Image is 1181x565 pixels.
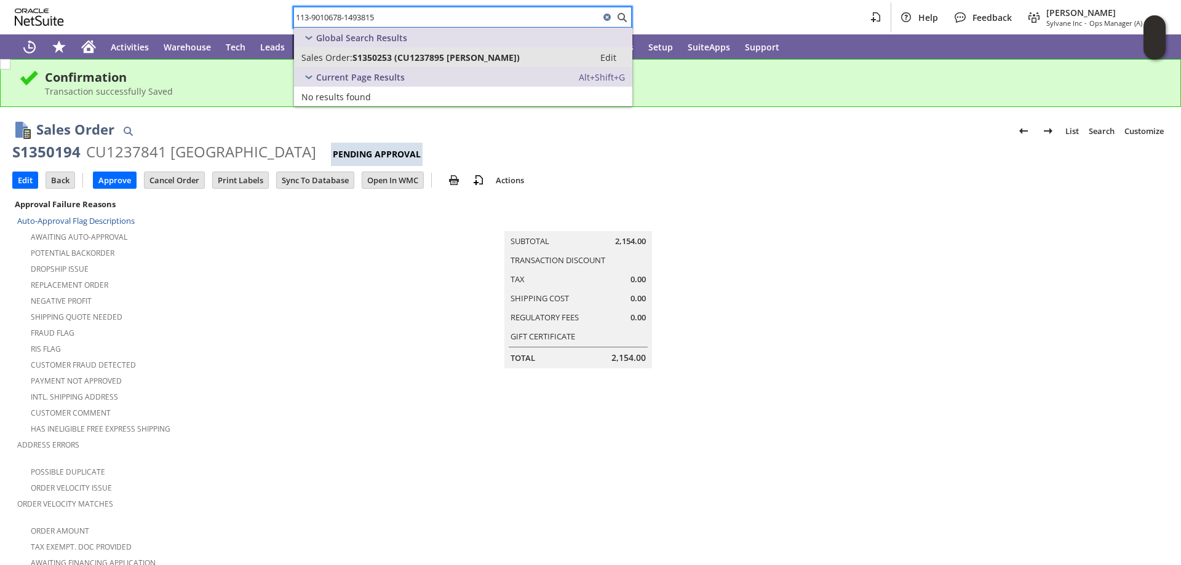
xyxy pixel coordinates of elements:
[31,526,89,536] a: Order Amount
[352,52,520,63] span: S1350253 (CU1237895 [PERSON_NAME])
[680,34,738,59] a: SuiteApps
[1089,18,1159,28] span: Ops Manager (A) (F2L)
[504,211,652,231] caption: Summary
[46,172,74,188] input: Back
[1084,18,1087,28] span: -
[31,344,61,354] a: RIS flag
[31,232,127,242] a: Awaiting Auto-Approval
[31,542,132,552] a: Tax Exempt. Doc Provided
[294,10,600,25] input: Search
[12,196,393,212] div: Approval Failure Reasons
[13,172,38,188] input: Edit
[74,34,103,59] a: Home
[145,172,204,188] input: Cancel Order
[15,9,64,26] svg: logo
[1119,121,1169,141] a: Customize
[688,41,730,53] span: SuiteApps
[511,255,605,266] a: Transaction Discount
[253,34,292,59] a: Leads
[1143,15,1166,60] iframe: Click here to launch Oracle Guided Learning Help Panel
[17,499,113,509] a: Order Velocity Matches
[31,467,105,477] a: Possible Duplicate
[471,173,486,188] img: add-record.svg
[630,274,646,285] span: 0.00
[1046,7,1159,18] span: [PERSON_NAME]
[45,85,1162,97] div: Transaction successfully Saved
[587,50,630,65] a: Edit:
[103,34,156,59] a: Activities
[511,274,525,285] a: Tax
[31,312,122,322] a: Shipping Quote Needed
[511,293,569,304] a: Shipping Cost
[156,34,218,59] a: Warehouse
[511,331,575,342] a: Gift Certificate
[972,12,1012,23] span: Feedback
[31,392,118,402] a: Intl. Shipping Address
[511,312,579,323] a: Regulatory Fees
[111,41,149,53] span: Activities
[362,172,423,188] input: Open In WMC
[648,41,673,53] span: Setup
[745,41,779,53] span: Support
[447,173,461,188] img: print.svg
[17,215,135,226] a: Auto-Approval Flag Descriptions
[611,352,646,364] span: 2,154.00
[1016,124,1031,138] img: Previous
[491,175,529,186] a: Actions
[31,328,74,338] a: Fraud Flag
[36,119,114,140] h1: Sales Order
[641,34,680,59] a: Setup
[614,10,629,25] svg: Search
[31,424,170,434] a: Has Ineligible Free Express Shipping
[86,142,316,162] div: CU1237841 [GEOGRAPHIC_DATA]
[31,296,92,306] a: Negative Profit
[226,41,245,53] span: Tech
[260,41,285,53] span: Leads
[738,34,787,59] a: Support
[511,352,535,363] a: Total
[615,235,646,247] span: 2,154.00
[579,71,625,83] span: Alt+Shift+G
[331,143,423,166] div: Pending Approval
[218,34,253,59] a: Tech
[1060,121,1084,141] a: List
[1143,38,1166,60] span: Oracle Guided Learning Widget. To move around, please hold and drag
[44,34,74,59] div: Shortcuts
[294,47,632,67] a: Sales Order:S1350253 (CU1237895 [PERSON_NAME])Edit:
[15,34,44,59] a: Recent Records
[292,34,367,59] a: Opportunities
[52,39,66,54] svg: Shortcuts
[31,483,112,493] a: Order Velocity Issue
[316,71,405,83] span: Current Page Results
[511,235,549,247] a: Subtotal
[301,91,371,103] span: No results found
[294,87,632,106] a: No results found
[316,32,407,44] span: Global Search Results
[31,408,111,418] a: Customer Comment
[301,52,352,63] span: Sales Order:
[45,69,1162,85] div: Confirmation
[31,376,122,386] a: Payment not approved
[17,440,79,450] a: Address Errors
[1084,121,1119,141] a: Search
[630,293,646,304] span: 0.00
[31,248,114,258] a: Potential Backorder
[630,312,646,323] span: 0.00
[93,172,136,188] input: Approve
[213,172,268,188] input: Print Labels
[164,41,211,53] span: Warehouse
[918,12,938,23] span: Help
[31,280,108,290] a: Replacement Order
[81,39,96,54] svg: Home
[12,142,81,162] div: S1350194
[1041,124,1056,138] img: Next
[1046,18,1082,28] span: Sylvane Inc
[31,360,136,370] a: Customer Fraud Detected
[277,172,354,188] input: Sync To Database
[31,264,89,274] a: Dropship Issue
[22,39,37,54] svg: Recent Records
[121,124,135,138] img: Quick Find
